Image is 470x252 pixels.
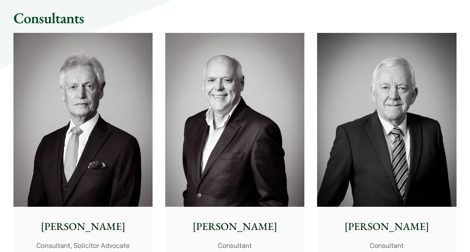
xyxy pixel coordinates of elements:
p: [PERSON_NAME] [19,219,147,234]
p: Consultant [171,240,298,251]
h2: Consultants [13,9,457,27]
p: Consultant, Solicitor Advocate [19,240,147,251]
p: Consultant [323,240,450,251]
p: [PERSON_NAME] [171,219,298,234]
p: [PERSON_NAME] [323,219,450,234]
